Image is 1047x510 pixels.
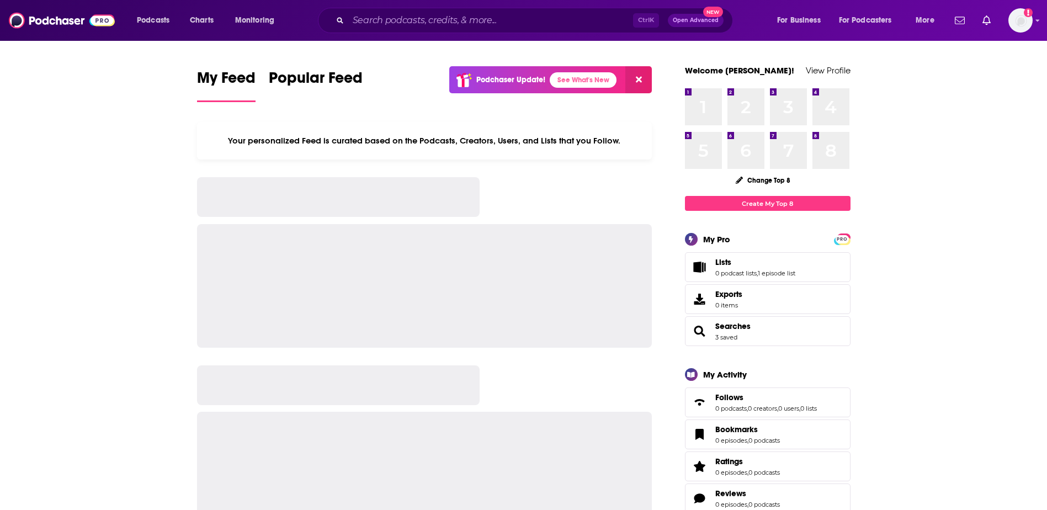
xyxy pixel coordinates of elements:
[747,501,748,508] span: ,
[729,173,798,187] button: Change Top 8
[777,405,778,412] span: ,
[715,269,757,277] a: 0 podcast lists
[715,392,743,402] span: Follows
[715,469,747,476] a: 0 episodes
[978,11,995,30] a: Show notifications dropdown
[715,424,758,434] span: Bookmarks
[839,13,892,28] span: For Podcasters
[703,7,723,17] span: New
[758,269,795,277] a: 1 episode list
[715,456,743,466] span: Ratings
[778,405,799,412] a: 0 users
[800,405,817,412] a: 0 lists
[673,18,719,23] span: Open Advanced
[748,405,777,412] a: 0 creators
[685,419,851,449] span: Bookmarks
[668,14,724,27] button: Open AdvancedNew
[689,491,711,506] a: Reviews
[715,289,742,299] span: Exports
[269,68,363,102] a: Popular Feed
[747,405,748,412] span: ,
[1008,8,1033,33] button: Show profile menu
[197,68,256,94] span: My Feed
[689,259,711,275] a: Lists
[715,437,747,444] a: 0 episodes
[715,456,780,466] a: Ratings
[715,488,780,498] a: Reviews
[129,12,184,29] button: open menu
[836,235,849,243] a: PRO
[747,437,748,444] span: ,
[689,459,711,474] a: Ratings
[348,12,633,29] input: Search podcasts, credits, & more...
[715,488,746,498] span: Reviews
[715,301,742,309] span: 0 items
[235,13,274,28] span: Monitoring
[476,75,545,84] p: Podchaser Update!
[227,12,289,29] button: open menu
[806,65,851,76] a: View Profile
[197,68,256,102] a: My Feed
[685,316,851,346] span: Searches
[550,72,616,88] a: See What's New
[747,469,748,476] span: ,
[715,405,747,412] a: 0 podcasts
[685,451,851,481] span: Ratings
[916,13,934,28] span: More
[1008,8,1033,33] span: Logged in as WE_Broadcast
[703,234,730,245] div: My Pro
[1008,8,1033,33] img: User Profile
[685,387,851,417] span: Follows
[9,10,115,31] img: Podchaser - Follow, Share and Rate Podcasts
[633,13,659,28] span: Ctrl K
[757,269,758,277] span: ,
[685,284,851,314] a: Exports
[689,427,711,442] a: Bookmarks
[715,424,780,434] a: Bookmarks
[715,257,795,267] a: Lists
[832,12,908,29] button: open menu
[715,333,737,341] a: 3 saved
[715,501,747,508] a: 0 episodes
[328,8,743,33] div: Search podcasts, credits, & more...
[689,323,711,339] a: Searches
[137,13,169,28] span: Podcasts
[769,12,835,29] button: open menu
[183,12,220,29] a: Charts
[777,13,821,28] span: For Business
[748,469,780,476] a: 0 podcasts
[908,12,948,29] button: open menu
[799,405,800,412] span: ,
[685,252,851,282] span: Lists
[950,11,969,30] a: Show notifications dropdown
[197,122,652,160] div: Your personalized Feed is curated based on the Podcasts, Creators, Users, and Lists that you Follow.
[715,321,751,331] a: Searches
[748,437,780,444] a: 0 podcasts
[715,257,731,267] span: Lists
[703,369,747,380] div: My Activity
[689,291,711,307] span: Exports
[269,68,363,94] span: Popular Feed
[689,395,711,410] a: Follows
[748,501,780,508] a: 0 podcasts
[1024,8,1033,17] svg: Add a profile image
[715,392,817,402] a: Follows
[190,13,214,28] span: Charts
[685,196,851,211] a: Create My Top 8
[685,65,794,76] a: Welcome [PERSON_NAME]!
